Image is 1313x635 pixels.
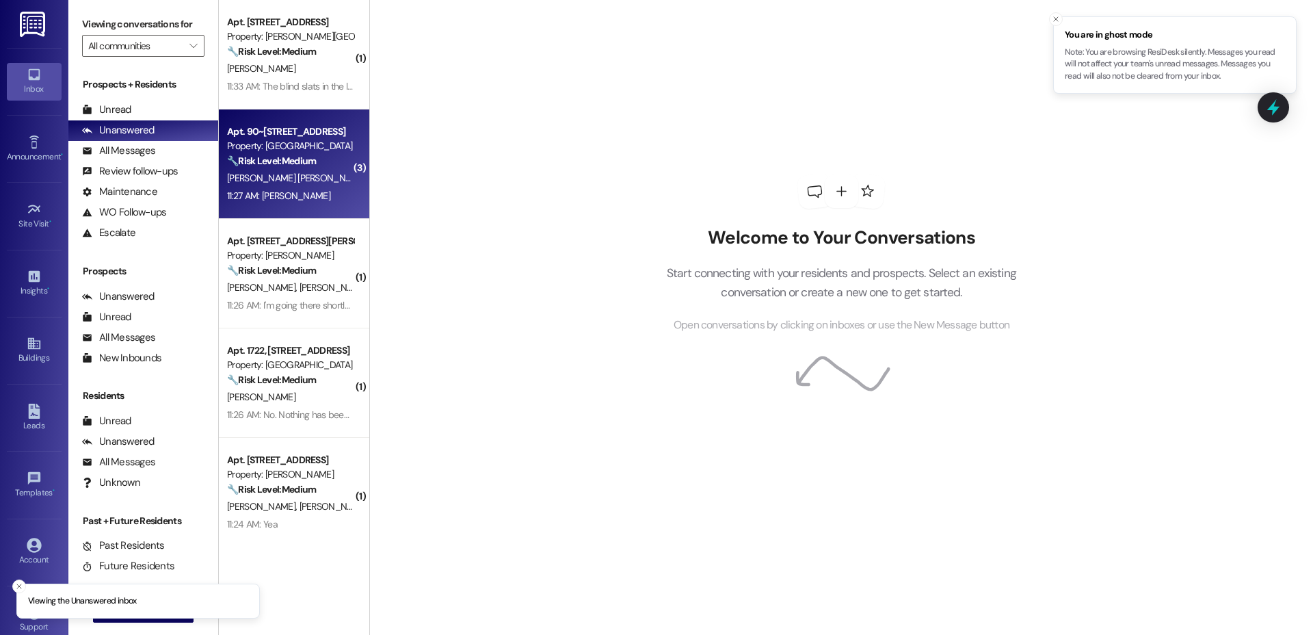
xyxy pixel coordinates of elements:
div: Unanswered [82,123,155,138]
i:  [189,40,197,51]
span: [PERSON_NAME] [227,500,300,513]
span: [PERSON_NAME] [299,281,367,294]
div: WO Follow-ups [82,205,166,220]
div: Prospects + Residents [68,77,218,92]
div: Residents [68,389,218,403]
div: 11:27 AM: [PERSON_NAME] [227,190,330,202]
div: Apt. [STREET_ADDRESS][PERSON_NAME] [227,234,354,248]
div: Maintenance [82,185,157,199]
button: Close toast [1049,12,1063,26]
span: [PERSON_NAME] [PERSON_NAME] [227,172,366,184]
a: Inbox [7,63,62,100]
span: [PERSON_NAME] [227,281,300,294]
div: Apt. [STREET_ADDRESS] [227,453,354,467]
span: • [49,217,51,226]
a: Buildings [7,332,62,369]
div: Unread [82,103,131,117]
span: You are in ghost mode [1065,28,1285,42]
div: Past + Future Residents [68,514,218,528]
a: Account [7,534,62,571]
p: Viewing the Unanswered inbox [28,595,137,608]
div: Prospects [68,264,218,278]
strong: 🔧 Risk Level: Medium [227,45,316,57]
a: Insights • [7,265,62,302]
strong: 🔧 Risk Level: Medium [227,264,316,276]
img: ResiDesk Logo [20,12,48,37]
div: Unread [82,414,131,428]
div: Property: [PERSON_NAME] [227,248,354,263]
span: [PERSON_NAME] [227,62,295,75]
span: • [53,486,55,495]
div: Property: [GEOGRAPHIC_DATA] [227,358,354,372]
div: Property: [PERSON_NAME] [227,467,354,482]
div: Escalate [82,226,135,240]
a: Site Visit • [7,198,62,235]
div: Property: [PERSON_NAME][GEOGRAPHIC_DATA] [227,29,354,44]
div: Past Residents [82,539,165,553]
span: • [61,150,63,159]
span: • [47,284,49,294]
div: Review follow-ups [82,164,178,179]
div: Apt. 90~[STREET_ADDRESS] [227,125,354,139]
div: Apt. 1722, [STREET_ADDRESS] [227,344,354,358]
div: Apt. [STREET_ADDRESS] [227,15,354,29]
p: Note: You are browsing ResiDesk silently. Messages you read will not affect your team's unread me... [1065,47,1285,83]
div: 11:26 AM: No. Nothing has been repaired. It was just looked at and evaluate it, but nothing has b... [227,409,641,421]
strong: 🔧 Risk Level: Medium [227,155,316,167]
strong: 🔧 Risk Level: Medium [227,374,316,386]
div: Unanswered [82,289,155,304]
div: Unknown [82,476,140,490]
div: All Messages [82,144,155,158]
div: Unread [82,310,131,324]
strong: 🔧 Risk Level: Medium [227,483,316,495]
label: Viewing conversations for [82,14,204,35]
h2: Welcome to Your Conversations [646,227,1037,249]
input: All communities [88,35,183,57]
span: Open conversations by clicking on inboxes or use the New Message button [674,317,1009,334]
div: 11:24 AM: Yea [227,518,278,530]
span: [PERSON_NAME] [227,391,295,403]
div: 11:33 AM: The blind slats in the living room have not been replaced. [227,80,487,92]
div: Property: [GEOGRAPHIC_DATA] [227,139,354,153]
div: New Inbounds [82,351,161,365]
p: Start connecting with your residents and prospects. Select an existing conversation or create a n... [646,263,1037,302]
div: Future Residents [82,559,174,573]
div: All Messages [82,331,155,345]
a: Templates • [7,467,62,504]
span: [PERSON_NAME] [299,500,367,513]
div: Unanswered [82,435,155,449]
div: All Messages [82,455,155,469]
button: Close toast [12,580,26,593]
a: Leads [7,400,62,437]
div: 11:26 AM: I'm going there shortly to check [227,299,386,311]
